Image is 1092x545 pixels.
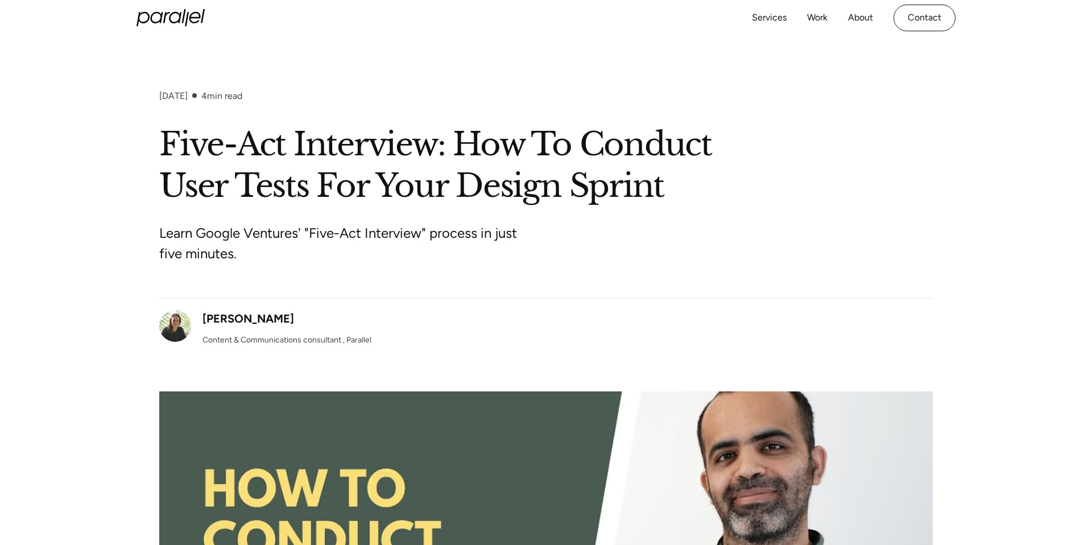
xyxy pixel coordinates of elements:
a: [PERSON_NAME]Content & Communications consultant , Parallel [159,310,371,346]
img: Christine Garcia [159,310,191,342]
div: min read [201,90,242,101]
a: Work [807,10,828,26]
div: [PERSON_NAME] [202,310,294,327]
span: 4 [201,90,207,101]
a: Contact [894,5,955,31]
div: Content & Communications consultant , Parallel [202,334,371,346]
a: home [136,9,205,26]
h1: Five-Act Interview: How To Conduct User Tests For Your Design Sprint [159,124,933,207]
a: About [848,10,873,26]
div: [DATE] [159,90,188,101]
a: Services [752,10,787,26]
p: Learn Google Ventures' "Five-Act Interview" process in just five minutes. [159,223,586,264]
